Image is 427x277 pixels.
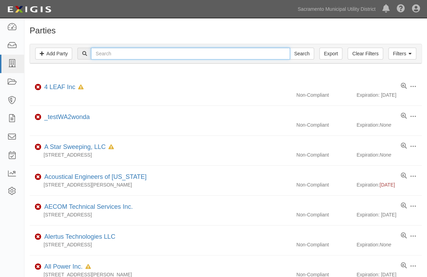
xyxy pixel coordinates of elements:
i: Non-Compliant [35,175,41,180]
div: Non-Compliant [291,121,357,128]
input: Search [91,48,290,60]
i: None [380,152,391,158]
i: In Default since 05/13/2025 [85,264,91,269]
a: AECOM Technical Services Inc. [44,203,133,210]
div: Expiration: [357,241,422,248]
a: A Star Sweeping, LLC [44,143,106,150]
a: 4 LEAF Inc [44,84,75,90]
div: Expiration: [DATE] [357,92,422,98]
img: logo-5460c22ac91f19d4615b14bd174203de0afe785f0fc80cf4dbbc73dc1793850b.png [5,3,53,16]
div: Expiration: [DATE] [357,211,422,218]
a: View results summary [401,232,407,239]
div: [STREET_ADDRESS] [30,211,291,218]
i: Non-Compliant [35,205,41,209]
a: Sacramento Municipal Utility District [294,2,379,16]
div: _testWA2wonda [41,113,90,122]
a: Add Party [35,48,72,60]
a: View results summary [401,173,407,180]
div: [STREET_ADDRESS] [30,241,291,248]
a: View results summary [401,143,407,150]
div: Non-Compliant [291,211,357,218]
a: View results summary [401,203,407,209]
input: Search [290,48,314,60]
a: View results summary [401,113,407,120]
i: Non-Compliant [35,145,41,150]
a: View results summary [401,83,407,90]
i: Help Center - Complianz [397,5,405,13]
a: All Power Inc. [44,263,83,270]
a: Export [319,48,342,60]
div: [STREET_ADDRESS] [30,151,291,158]
a: Filters [388,48,416,60]
i: In Default since 09/10/2025 [78,85,84,90]
h1: Parties [30,26,422,35]
a: _testWA2wonda [44,113,90,120]
div: [STREET_ADDRESS][PERSON_NAME] [30,181,291,188]
div: Alertus Technologies LLC [41,232,115,242]
a: Alertus Technologies LLC [44,233,115,240]
i: Non-Compliant [35,235,41,239]
div: All Power Inc. [41,262,91,271]
div: A Star Sweeping, LLC [41,143,114,152]
div: Non-Compliant [291,241,357,248]
i: In Default since 05/12/2025 [108,145,114,150]
i: Non-Compliant [35,264,41,269]
div: Expiration: [357,181,422,188]
div: Non-Compliant [291,92,357,98]
i: Non-Compliant [35,85,41,90]
a: Clear Filters [348,48,383,60]
a: View results summary [401,262,407,269]
i: Non-Compliant [35,115,41,120]
i: None [380,242,391,247]
span: [DATE] [380,182,395,188]
div: Non-Compliant [291,181,357,188]
div: Expiration: [357,121,422,128]
div: Non-Compliant [291,151,357,158]
a: Acoustical Engineers of [US_STATE] [44,173,146,180]
div: 4 LEAF Inc [41,83,84,92]
div: Acoustical Engineers of California [41,173,146,182]
i: None [380,122,391,128]
div: Expiration: [357,151,422,158]
div: AECOM Technical Services Inc. [41,203,133,212]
